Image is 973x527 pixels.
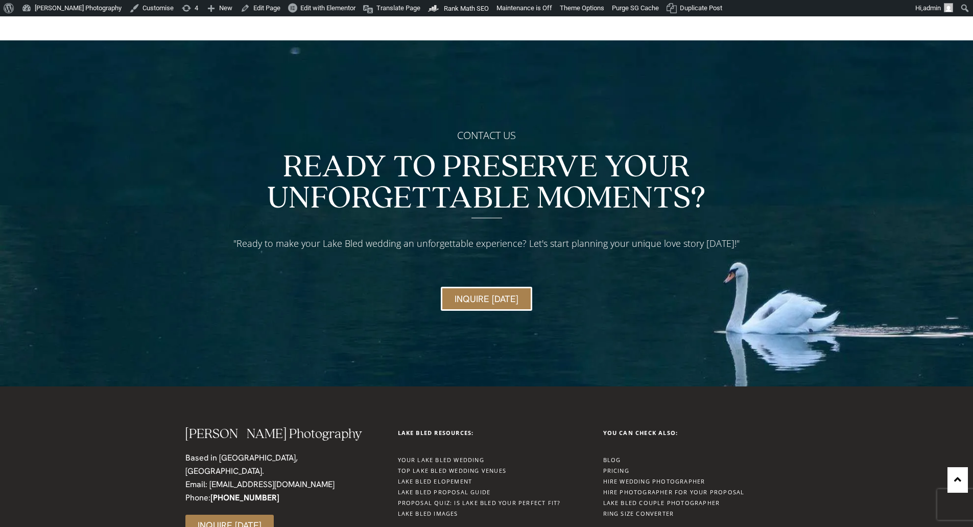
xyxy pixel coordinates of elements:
p: "Ready to make your Lake Bled wedding an unforgettable experience? Let's start planning your uniq... [196,236,778,251]
a: Blog [603,456,621,464]
a: Your Lake Bled Wedding [398,456,484,464]
a: [PHONE_NUMBER] [210,492,279,503]
a: Lake Bled Images [398,510,458,517]
div: Based in [GEOGRAPHIC_DATA], [GEOGRAPHIC_DATA]. [185,451,377,478]
a: Lake Bled Couple Photographer [603,499,720,507]
a: Proposal Quiz: Is Lake Bled Your Perfect Fit? [398,499,561,507]
h2: Ready to Preserve Your Unforgettable Moments? [196,152,778,215]
a: Hire Wedding Photographer [603,477,705,485]
span: Rank Math SEO [444,5,489,12]
div: Email: [EMAIL_ADDRESS][DOMAIN_NAME] Phone: [185,478,377,505]
a: [PERSON_NAME] Photography [185,427,362,441]
strong: LAKE BLED RESOURCES: [398,429,474,437]
a: Inquire [DATE] [441,287,532,311]
strong: YOU CAN CHECK ALSO: [603,429,678,437]
a: Top Lake Bled Wedding Venues [398,467,507,474]
span: Edit with Elementor [300,4,355,12]
a: Lake Bled Elopement [398,477,472,485]
div: Contact Us [196,129,778,142]
a: Hire Photographer for your Proposal [603,488,745,496]
a: Lake Bled Proposal Guide [398,488,491,496]
a: Ring Size Converter [603,510,674,517]
a: Pricing [603,467,629,474]
span: Inquire [DATE] [455,294,518,303]
span: admin [923,4,941,12]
